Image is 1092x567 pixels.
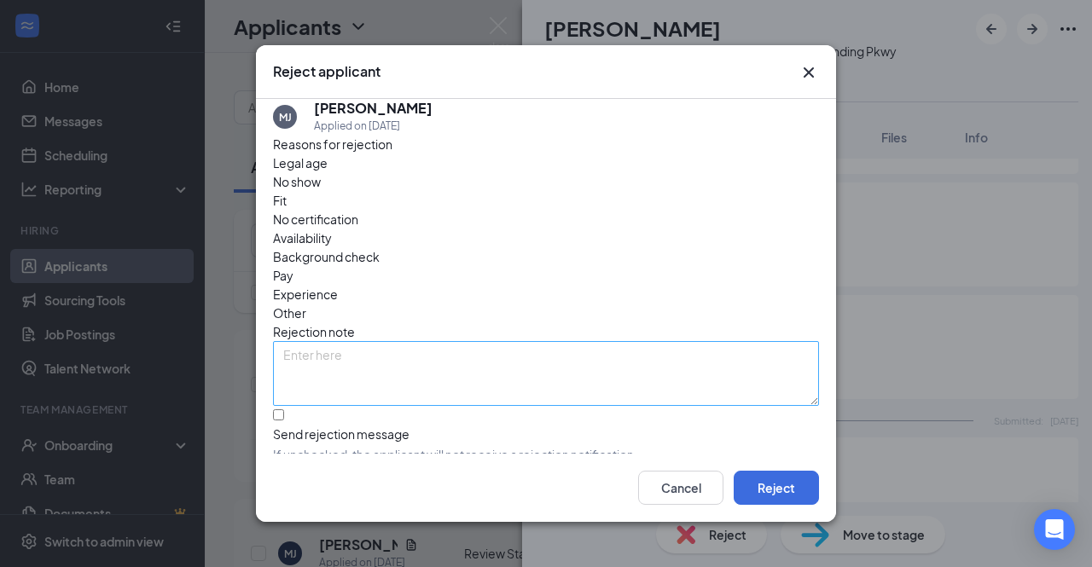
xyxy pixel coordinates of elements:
[314,118,433,135] div: Applied on [DATE]
[273,304,306,322] span: Other
[1034,509,1075,550] div: Open Intercom Messenger
[273,446,819,463] span: If unchecked, the applicant will not receive a rejection notification.
[638,471,723,505] button: Cancel
[799,62,819,83] button: Close
[273,425,819,443] div: Send rejection message
[273,153,328,172] span: Legal age
[273,285,338,304] span: Experience
[273,136,392,152] span: Reasons for rejection
[799,62,819,83] svg: Cross
[273,266,293,285] span: Pay
[273,229,332,247] span: Availability
[734,471,819,505] button: Reject
[273,247,380,266] span: Background check
[314,99,433,118] h5: [PERSON_NAME]
[279,110,292,124] div: MJ
[273,191,287,210] span: Fit
[273,324,355,339] span: Rejection note
[273,172,321,191] span: No show
[273,62,380,81] h3: Reject applicant
[273,409,284,420] input: Send rejection messageIf unchecked, the applicant will not receive a rejection notification.
[273,210,358,229] span: No certification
